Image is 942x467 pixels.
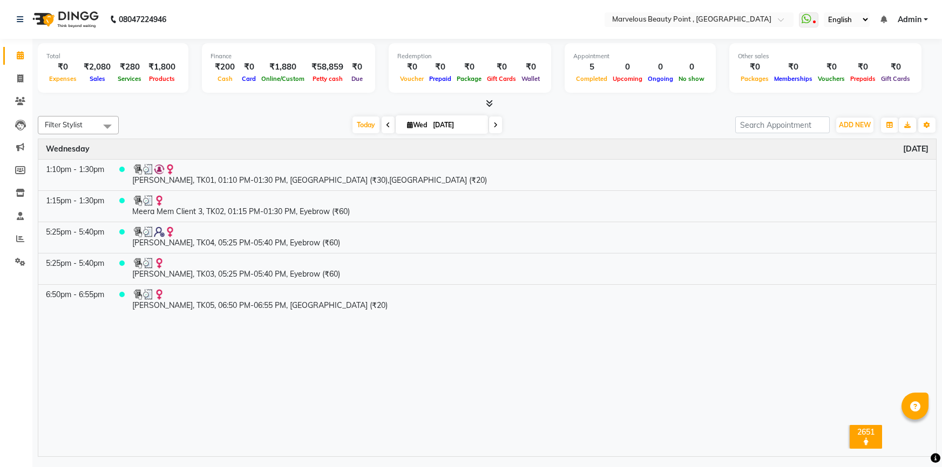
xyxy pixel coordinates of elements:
[815,75,848,83] span: Vouchers
[454,75,484,83] span: Package
[146,75,178,83] span: Products
[645,61,676,73] div: 0
[903,143,929,155] a: September 3, 2025
[645,75,676,83] span: Ongoing
[426,61,454,73] div: ₹0
[259,75,307,83] span: Online/Custom
[610,61,645,73] div: 0
[878,61,913,73] div: ₹0
[897,424,931,456] iframe: chat widget
[46,75,79,83] span: Expenses
[38,253,112,284] td: 5:25pm - 5:40pm
[28,4,101,35] img: logo
[397,61,426,73] div: ₹0
[353,116,379,133] span: Today
[38,139,936,160] th: September 3, 2025
[259,61,307,73] div: ₹1,880
[839,121,871,129] span: ADD NEW
[735,116,830,133] input: Search Appointment
[676,61,707,73] div: 0
[397,52,543,61] div: Redemption
[573,52,707,61] div: Appointment
[119,4,166,35] b: 08047224946
[848,75,878,83] span: Prepaids
[38,284,112,315] td: 6:50pm - 6:55pm
[898,14,921,25] span: Admin
[852,427,880,437] div: 2651
[836,118,873,133] button: ADD NEW
[404,121,430,129] span: Wed
[211,61,239,73] div: ₹200
[771,75,815,83] span: Memberships
[38,222,112,253] td: 5:25pm - 5:40pm
[125,253,936,284] td: [PERSON_NAME], TK03, 05:25 PM-05:40 PM, Eyebrow (₹60)
[848,61,878,73] div: ₹0
[878,75,913,83] span: Gift Cards
[610,75,645,83] span: Upcoming
[307,61,348,73] div: ₹58,859
[125,159,936,190] td: [PERSON_NAME], TK01, 01:10 PM-01:30 PM, [GEOGRAPHIC_DATA] (₹30),[GEOGRAPHIC_DATA] (₹20)
[144,61,180,73] div: ₹1,800
[38,190,112,222] td: 1:15pm - 1:30pm
[115,75,144,83] span: Services
[430,117,484,133] input: 2025-09-03
[125,284,936,315] td: [PERSON_NAME], TK05, 06:50 PM-06:55 PM, [GEOGRAPHIC_DATA] (₹20)
[239,75,259,83] span: Card
[573,75,610,83] span: Completed
[573,61,610,73] div: 5
[426,75,454,83] span: Prepaid
[738,75,771,83] span: Packages
[38,159,112,190] td: 1:10pm - 1:30pm
[46,143,90,155] a: September 3, 2025
[46,61,79,73] div: ₹0
[815,61,848,73] div: ₹0
[519,75,543,83] span: Wallet
[215,75,235,83] span: Cash
[738,61,771,73] div: ₹0
[46,52,180,61] div: Total
[239,61,259,73] div: ₹0
[87,75,108,83] span: Sales
[348,61,367,73] div: ₹0
[676,75,707,83] span: No show
[125,190,936,222] td: Meera Mem Client 3, TK02, 01:15 PM-01:30 PM, Eyebrow (₹60)
[349,75,365,83] span: Due
[211,52,367,61] div: Finance
[484,75,519,83] span: Gift Cards
[454,61,484,73] div: ₹0
[397,75,426,83] span: Voucher
[115,61,144,73] div: ₹280
[45,120,83,129] span: Filter Stylist
[484,61,519,73] div: ₹0
[771,61,815,73] div: ₹0
[738,52,913,61] div: Other sales
[310,75,345,83] span: Petty cash
[79,61,115,73] div: ₹2,080
[125,222,936,253] td: [PERSON_NAME], TK04, 05:25 PM-05:40 PM, Eyebrow (₹60)
[519,61,543,73] div: ₹0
